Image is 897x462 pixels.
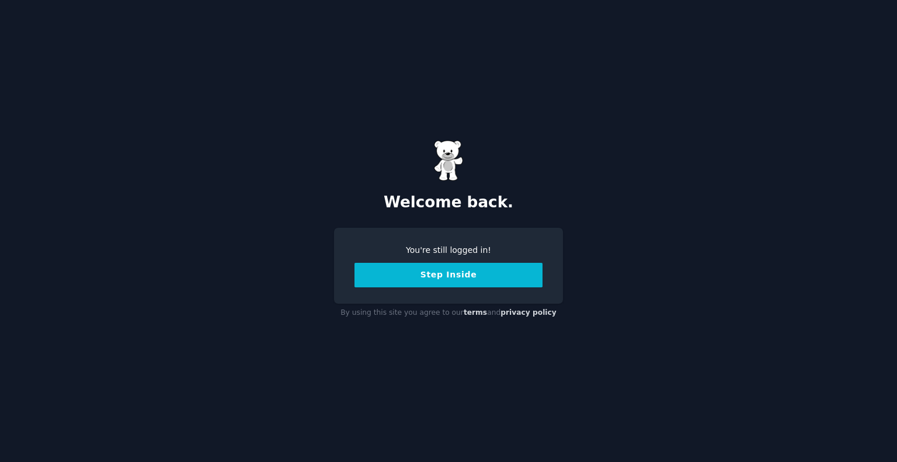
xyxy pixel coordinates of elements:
[464,308,487,317] a: terms
[354,263,543,287] button: Step Inside
[334,304,563,322] div: By using this site you agree to our and
[434,140,463,181] img: Gummy Bear
[354,270,543,279] a: Step Inside
[500,308,557,317] a: privacy policy
[354,244,543,256] div: You're still logged in!
[334,193,563,212] h2: Welcome back.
